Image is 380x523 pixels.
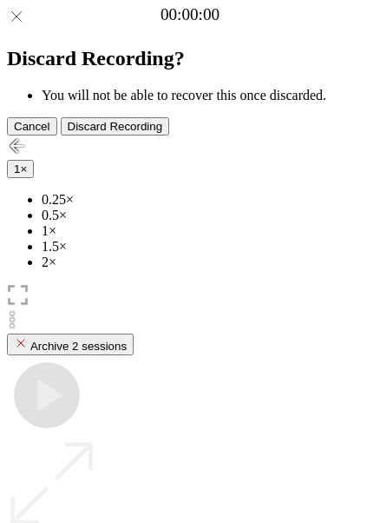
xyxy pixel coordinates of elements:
button: Cancel [7,117,57,136]
h2: Discard Recording? [7,47,373,70]
li: 1.5× [42,239,373,255]
button: 1× [7,160,34,178]
button: Archive 2 sessions [7,334,134,355]
a: 00:00:00 [161,5,219,24]
li: 2× [42,255,373,270]
li: You will not be able to recover this once discarded. [42,88,373,103]
div: Archive 2 sessions [14,336,127,353]
li: 1× [42,223,373,239]
li: 0.25× [42,192,373,208]
li: 0.5× [42,208,373,223]
span: 1 [14,162,20,175]
button: Discard Recording [61,117,170,136]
